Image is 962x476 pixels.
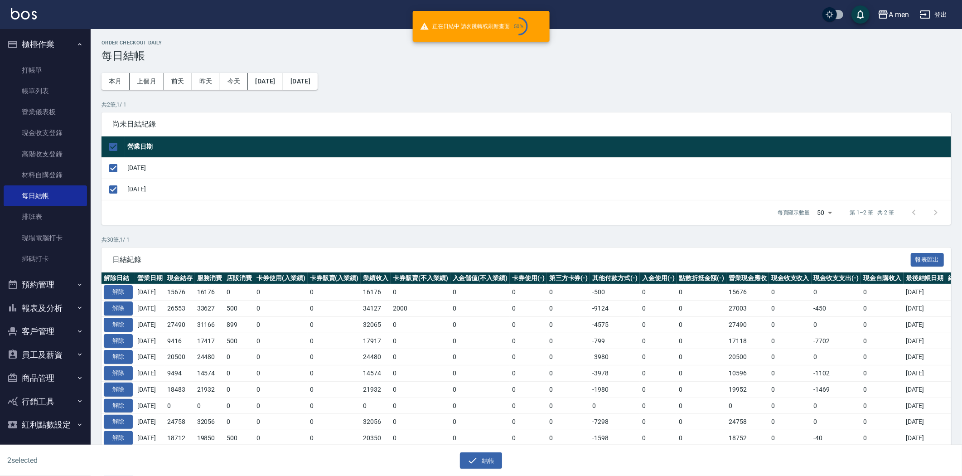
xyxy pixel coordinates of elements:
td: 0 [769,301,812,317]
td: 0 [677,349,727,365]
td: 15676 [726,284,769,301]
td: 32065 [361,316,391,333]
td: 0 [308,365,361,382]
td: 0 [640,284,677,301]
td: 0 [547,365,590,382]
td: 0 [640,398,677,414]
td: 0 [640,316,677,333]
td: 0 [812,284,861,301]
button: close [535,21,546,32]
td: 0 [812,349,861,365]
button: 報表及分析 [4,296,87,320]
th: 入金使用(-) [640,272,677,284]
td: [DATE] [135,414,165,430]
td: -1102 [812,365,861,382]
td: 0 [861,381,904,398]
button: 資料設定 [4,437,87,460]
h2: Order checkout daily [102,40,951,46]
td: 0 [547,381,590,398]
td: 0 [861,316,904,333]
td: 0 [677,333,727,349]
td: -450 [812,301,861,317]
td: 0 [510,333,547,349]
button: 行銷工具 [4,390,87,413]
td: 0 [254,398,308,414]
td: 0 [640,414,677,430]
button: A men [874,5,913,24]
td: [DATE] [125,157,951,179]
td: -3978 [590,365,640,382]
td: 0 [510,414,547,430]
td: 0 [677,430,727,447]
td: 0 [640,381,677,398]
a: 現場電腦打卡 [4,228,87,248]
td: [DATE] [904,414,946,430]
p: 共 30 筆, 1 / 1 [102,236,951,244]
td: 0 [165,398,195,414]
td: [DATE] [135,381,165,398]
td: 0 [308,284,361,301]
th: 卡券使用(入業績) [254,272,308,284]
button: 解除 [104,301,133,316]
td: 0 [861,365,904,382]
td: 0 [726,398,769,414]
td: -1598 [590,430,640,447]
a: 高階收支登錄 [4,144,87,165]
button: 解除 [104,318,133,332]
button: 解除 [104,285,133,299]
td: 0 [861,349,904,365]
td: 0 [391,414,450,430]
td: 0 [547,430,590,447]
th: 現金自購收入 [861,272,904,284]
div: 50 % [514,24,523,29]
button: 員工及薪資 [4,343,87,367]
td: 14574 [195,365,225,382]
button: 解除 [104,431,133,445]
td: 0 [450,381,510,398]
td: [DATE] [135,430,165,447]
a: 掃碼打卡 [4,248,87,269]
td: 0 [254,365,308,382]
td: 16176 [361,284,391,301]
td: 0 [677,365,727,382]
button: 預約管理 [4,273,87,296]
td: 24480 [195,349,225,365]
td: 24758 [165,414,195,430]
td: 0 [640,349,677,365]
a: 排班表 [4,206,87,227]
button: 上個月 [130,73,164,90]
td: 899 [224,316,254,333]
td: -799 [590,333,640,349]
td: 0 [677,414,727,430]
td: 15676 [165,284,195,301]
p: 每頁顯示數量 [778,209,810,217]
td: 0 [547,284,590,301]
td: [DATE] [904,349,946,365]
td: 9416 [165,333,195,349]
th: 現金結存 [165,272,195,284]
td: 0 [254,349,308,365]
td: 0 [677,381,727,398]
td: 0 [510,301,547,317]
td: 0 [391,365,450,382]
td: 20500 [726,349,769,365]
td: 0 [361,398,391,414]
td: 34127 [361,301,391,317]
td: 0 [391,333,450,349]
td: 0 [640,301,677,317]
td: 0 [769,333,812,349]
td: 18752 [726,430,769,447]
span: 日結紀錄 [112,255,911,264]
th: 解除日結 [102,272,135,284]
td: 17417 [195,333,225,349]
td: 0 [769,365,812,382]
th: 其他付款方式(-) [590,272,640,284]
td: 0 [254,430,308,447]
td: 0 [450,430,510,447]
td: 2000 [391,301,450,317]
td: 0 [391,316,450,333]
td: 0 [308,430,361,447]
td: [DATE] [904,301,946,317]
button: 昨天 [192,73,220,90]
td: 9494 [165,365,195,382]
